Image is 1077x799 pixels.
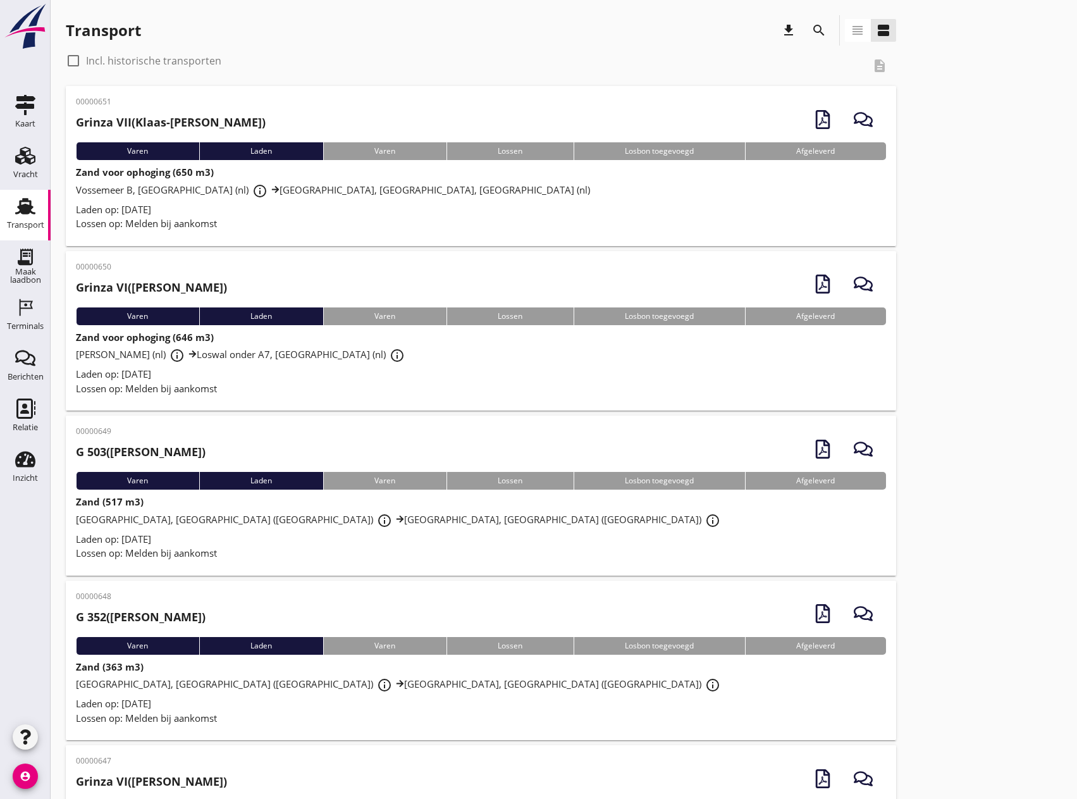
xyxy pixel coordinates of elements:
[13,423,38,431] div: Relatie
[745,637,886,655] div: Afgeleverd
[76,697,151,710] span: Laden op: [DATE]
[76,368,151,380] span: Laden op: [DATE]
[446,472,574,490] div: Lossen
[76,444,106,459] strong: G 503
[574,472,745,490] div: Losbon toegevoegd
[66,86,896,246] a: 00000651Grinza VII(Klaas-[PERSON_NAME])VarenLadenVarenLossenLosbon toegevoegdAfgeleverdZand voor ...
[13,170,38,178] div: Vracht
[745,142,886,160] div: Afgeleverd
[7,322,44,330] div: Terminals
[76,348,409,361] span: [PERSON_NAME] (nl) Loswal onder A7, [GEOGRAPHIC_DATA] (nl)
[76,279,227,296] h2: ([PERSON_NAME])
[76,609,106,624] strong: G 352
[446,142,574,160] div: Lossen
[781,23,796,38] i: download
[323,307,446,325] div: Varen
[13,764,38,789] i: account_circle
[76,166,214,178] strong: Zand voor ophoging (650 m3)
[76,472,199,490] div: Varen
[199,307,323,325] div: Laden
[705,513,720,528] i: info_outline
[76,183,590,196] span: Vossemeer B, [GEOGRAPHIC_DATA] (nl) [GEOGRAPHIC_DATA], [GEOGRAPHIC_DATA], [GEOGRAPHIC_DATA] (nl)
[76,382,217,395] span: Lossen op: Melden bij aankomst
[76,96,266,108] p: 00000651
[66,20,141,40] div: Transport
[76,712,217,724] span: Lossen op: Melden bij aankomst
[76,513,724,526] span: [GEOGRAPHIC_DATA], [GEOGRAPHIC_DATA] ([GEOGRAPHIC_DATA]) [GEOGRAPHIC_DATA], [GEOGRAPHIC_DATA] ([G...
[76,755,227,767] p: 00000647
[76,115,132,130] strong: Grinza VII
[574,142,745,160] div: Losbon toegevoegd
[76,114,266,131] h2: (Klaas-[PERSON_NAME])
[390,348,405,363] i: info_outline
[76,142,199,160] div: Varen
[66,251,896,411] a: 00000650Grinza VI([PERSON_NAME])VarenLadenVarenLossenLosbon toegevoegdAfgeleverdZand voor ophogin...
[199,472,323,490] div: Laden
[15,120,35,128] div: Kaart
[323,637,446,655] div: Varen
[76,660,144,673] strong: Zand (363 m3)
[169,348,185,363] i: info_outline
[199,637,323,655] div: Laden
[76,591,206,602] p: 00000648
[86,54,221,67] label: Incl. historische transporten
[76,426,206,437] p: 00000649
[745,307,886,325] div: Afgeleverd
[76,637,199,655] div: Varen
[76,533,151,545] span: Laden op: [DATE]
[574,307,745,325] div: Losbon toegevoegd
[705,678,720,693] i: info_outline
[13,474,38,482] div: Inzicht
[76,678,724,690] span: [GEOGRAPHIC_DATA], [GEOGRAPHIC_DATA] ([GEOGRAPHIC_DATA]) [GEOGRAPHIC_DATA], [GEOGRAPHIC_DATA] ([G...
[252,183,268,199] i: info_outline
[76,280,128,295] strong: Grinza VI
[76,547,217,559] span: Lossen op: Melden bij aankomst
[76,773,227,790] h2: ([PERSON_NAME])
[8,373,44,381] div: Berichten
[76,331,214,344] strong: Zand voor ophoging (646 m3)
[66,581,896,741] a: 00000648G 352([PERSON_NAME])VarenLadenVarenLossenLosbon toegevoegdAfgeleverdZand (363 m3)[GEOGRAP...
[76,495,144,508] strong: Zand (517 m3)
[3,3,48,50] img: logo-small.a267ee39.svg
[811,23,827,38] i: search
[7,221,44,229] div: Transport
[76,443,206,461] h2: ([PERSON_NAME])
[323,142,446,160] div: Varen
[446,307,574,325] div: Lossen
[66,416,896,576] a: 00000649G 503([PERSON_NAME])VarenLadenVarenLossenLosbon toegevoegdAfgeleverdZand (517 m3)[GEOGRAP...
[745,472,886,490] div: Afgeleverd
[76,261,227,273] p: 00000650
[377,513,392,528] i: info_outline
[76,217,217,230] span: Lossen op: Melden bij aankomst
[876,23,891,38] i: view_agenda
[323,472,446,490] div: Varen
[574,637,745,655] div: Losbon toegevoegd
[850,23,865,38] i: view_headline
[446,637,574,655] div: Lossen
[199,142,323,160] div: Laden
[377,678,392,693] i: info_outline
[76,203,151,216] span: Laden op: [DATE]
[76,609,206,626] h2: ([PERSON_NAME])
[76,774,128,789] strong: Grinza VI
[76,307,199,325] div: Varen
